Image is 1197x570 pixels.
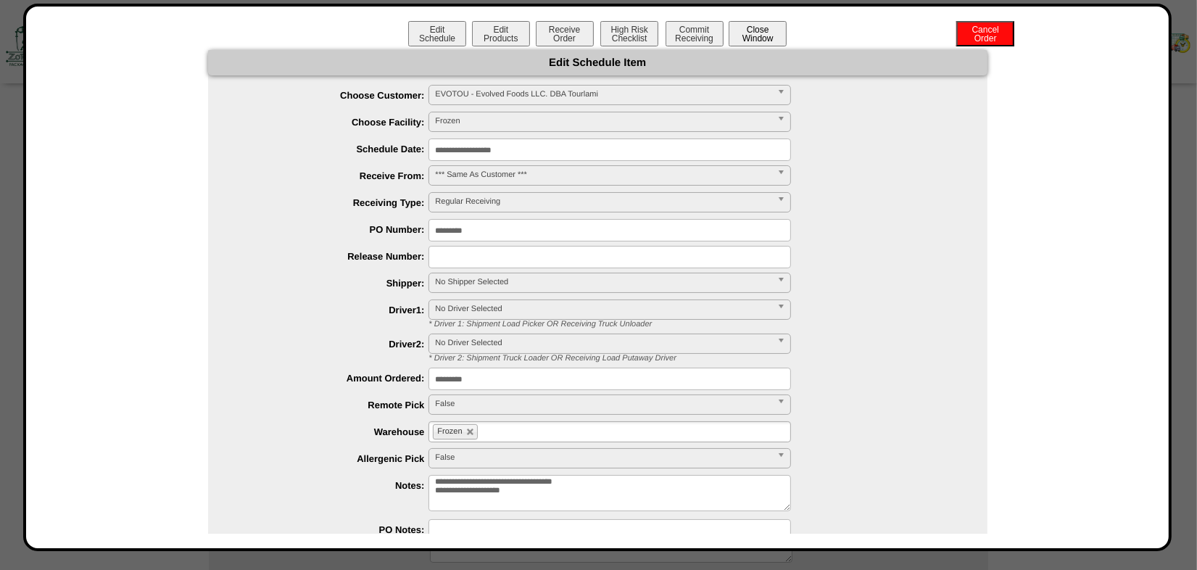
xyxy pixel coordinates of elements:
label: Choose Customer: [237,90,429,101]
label: Notes: [237,480,429,491]
button: High RiskChecklist [600,21,658,46]
button: EditSchedule [408,21,466,46]
label: Receiving Type: [237,197,429,208]
span: Frozen [437,427,462,436]
button: EditProducts [472,21,530,46]
button: CancelOrder [956,21,1014,46]
div: Edit Schedule Item [208,50,987,75]
div: * Driver 1: Shipment Load Picker OR Receiving Truck Unloader [418,320,987,329]
label: Release Number: [237,251,429,262]
label: Remote Pick [237,400,429,410]
label: Driver2: [237,339,429,350]
span: EVOTOU - Evolved Foods LLC. DBA Tourlami [435,86,771,103]
label: Shipper: [237,278,429,289]
label: Choose Facility: [237,117,429,128]
span: False [435,449,771,466]
span: False [435,395,771,413]
span: Regular Receiving [435,193,771,210]
button: CloseWindow [729,21,787,46]
button: ReceiveOrder [536,21,594,46]
a: High RiskChecklist [599,33,662,44]
label: Receive From: [237,170,429,181]
button: CommitReceiving [666,21,724,46]
label: Driver1: [237,305,429,315]
label: Amount Ordered: [237,373,429,384]
label: PO Number: [237,224,429,235]
label: Schedule Date: [237,144,429,154]
div: * Driver 2: Shipment Truck Loader OR Receiving Load Putaway Driver [418,354,987,363]
span: No Shipper Selected [435,273,771,291]
span: No Driver Selected [435,300,771,318]
span: Frozen [435,112,771,130]
label: Warehouse [237,426,429,437]
label: PO Notes: [237,524,429,535]
a: CloseWindow [727,33,788,44]
label: Allergenic Pick [237,453,429,464]
span: No Driver Selected [435,334,771,352]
